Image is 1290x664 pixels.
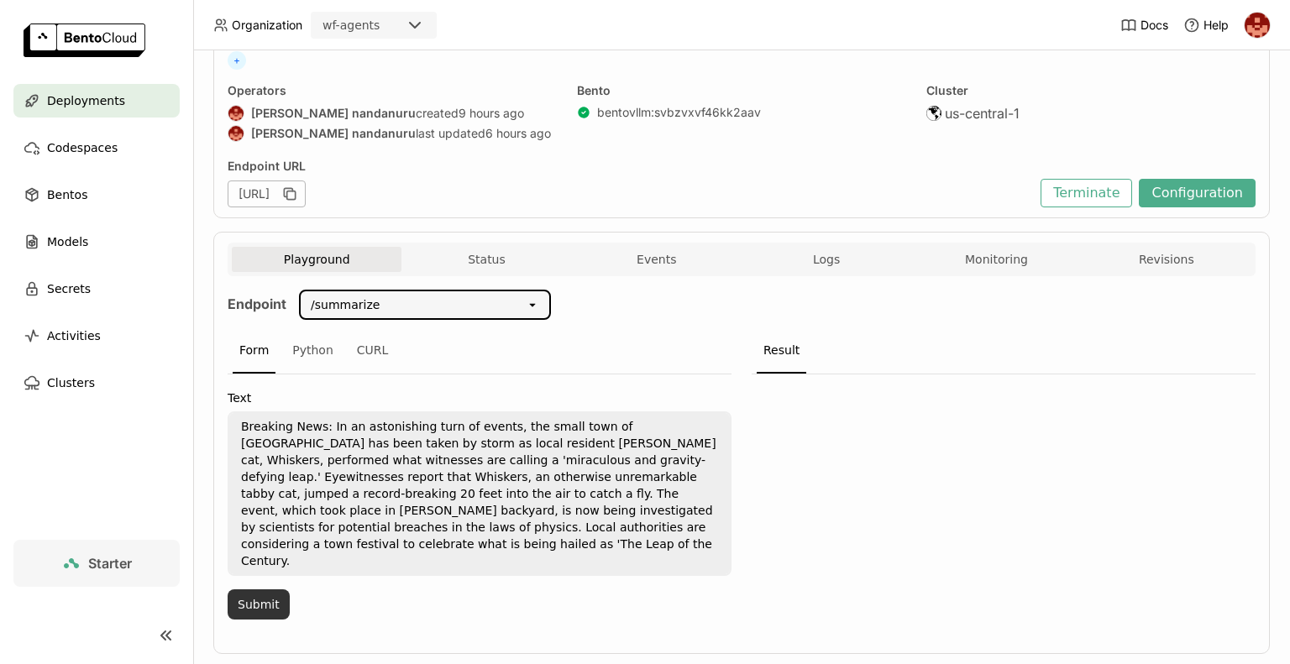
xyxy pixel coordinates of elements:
[47,373,95,393] span: Clusters
[47,91,125,111] span: Deployments
[47,185,87,205] span: Bentos
[13,84,180,118] a: Deployments
[1082,247,1251,272] button: Revisions
[597,105,761,120] a: bentovllm:svbzvxvf46kk2aav
[1141,18,1168,33] span: Docs
[24,24,145,57] img: logo
[311,296,380,313] div: /summarize
[228,51,246,70] span: +
[47,326,101,346] span: Activities
[381,18,383,34] input: Selected wf-agents.
[88,555,132,572] span: Starter
[47,232,88,252] span: Models
[233,328,275,374] div: Form
[228,125,557,142] div: last updated
[485,126,551,141] span: 6 hours ago
[228,105,557,122] div: created
[1120,17,1168,34] a: Docs
[945,105,1020,122] span: us-central-1
[251,106,416,121] strong: [PERSON_NAME] nandanuru
[577,83,906,98] div: Bento
[251,126,416,141] strong: [PERSON_NAME] nandanuru
[322,17,380,34] div: wf-agents
[47,279,91,299] span: Secrets
[13,178,180,212] a: Bentos
[1139,179,1256,207] button: Configuration
[13,225,180,259] a: Models
[13,319,180,353] a: Activities
[286,328,340,374] div: Python
[228,180,306,207] div: [URL]
[401,247,571,272] button: Status
[926,83,1256,98] div: Cluster
[228,126,244,141] img: prasanth nandanuru
[232,247,401,272] button: Playground
[232,18,302,33] span: Organization
[350,328,396,374] div: CURL
[1041,179,1132,207] button: Terminate
[381,296,383,313] input: Selected /summarize.
[228,589,290,620] button: Submit
[13,272,180,306] a: Secrets
[13,366,180,400] a: Clusters
[911,247,1081,272] button: Monitoring
[1183,17,1229,34] div: Help
[13,131,180,165] a: Codespaces
[757,328,806,374] div: Result
[228,83,557,98] div: Operators
[813,252,840,267] span: Logs
[228,159,1032,174] div: Endpoint URL
[1245,13,1270,38] img: prasanth nandanuru
[228,391,732,405] label: Text
[1203,18,1229,33] span: Help
[526,298,539,311] svg: open
[228,295,286,312] strong: Endpoint
[47,138,118,158] span: Codespaces
[13,540,180,587] a: Starter
[228,106,244,121] img: prasanth nandanuru
[572,247,742,272] button: Events
[229,413,730,574] textarea: Breaking News: In an astonishing turn of events, the small town of [GEOGRAPHIC_DATA] has been tak...
[459,106,524,121] span: 9 hours ago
